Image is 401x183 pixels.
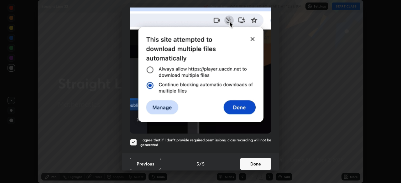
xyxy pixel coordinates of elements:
h4: / [200,160,201,167]
h4: 5 [202,160,205,167]
h5: I agree that if I don't provide required permissions, class recording will not be generated [140,138,271,147]
h4: 5 [196,160,199,167]
button: Done [240,158,271,170]
button: Previous [130,158,161,170]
